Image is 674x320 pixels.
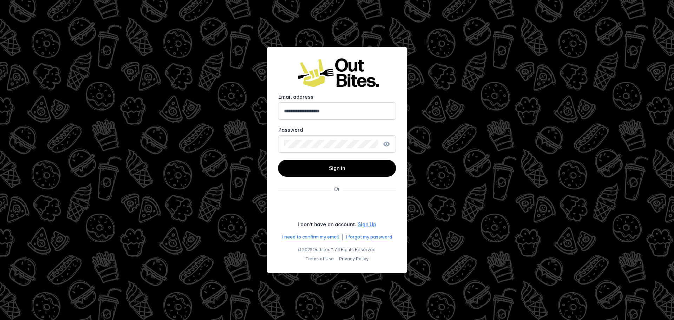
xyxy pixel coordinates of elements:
a: Privacy Policy [339,256,369,261]
span: Sign in [329,165,345,171]
span: © 2025 . All Rights Reserved. [297,247,377,253]
div: Or [334,185,340,192]
div: I don't have an account. [298,221,356,228]
img: Logo image [295,58,379,88]
mat-label: Email address [278,94,313,100]
div: | [342,234,343,241]
a: Outbites™ [312,247,333,252]
iframe: Sign in with Google Button [274,200,400,216]
a: Terms of Use [305,256,333,261]
a: I need to confirm my email [282,234,339,241]
a: I forgot my password [346,234,392,241]
a: Sign Up [358,221,376,228]
mat-label: Password [278,127,303,133]
button: Sign in [278,160,396,177]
